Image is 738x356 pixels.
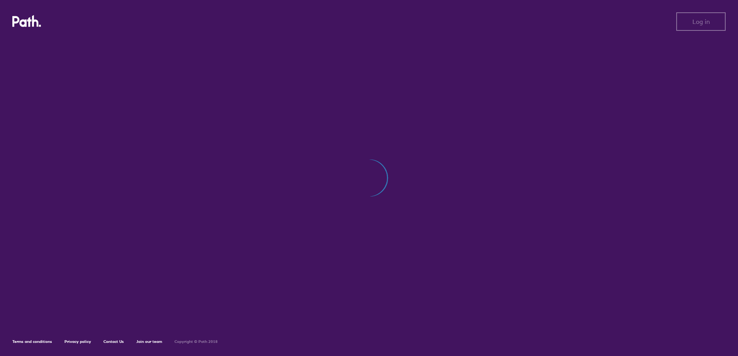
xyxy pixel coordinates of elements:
[676,12,726,31] button: Log in
[174,339,218,344] h6: Copyright © Path 2018
[64,339,91,344] a: Privacy policy
[103,339,124,344] a: Contact Us
[12,339,52,344] a: Terms and conditions
[136,339,162,344] a: Join our team
[692,18,710,25] span: Log in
